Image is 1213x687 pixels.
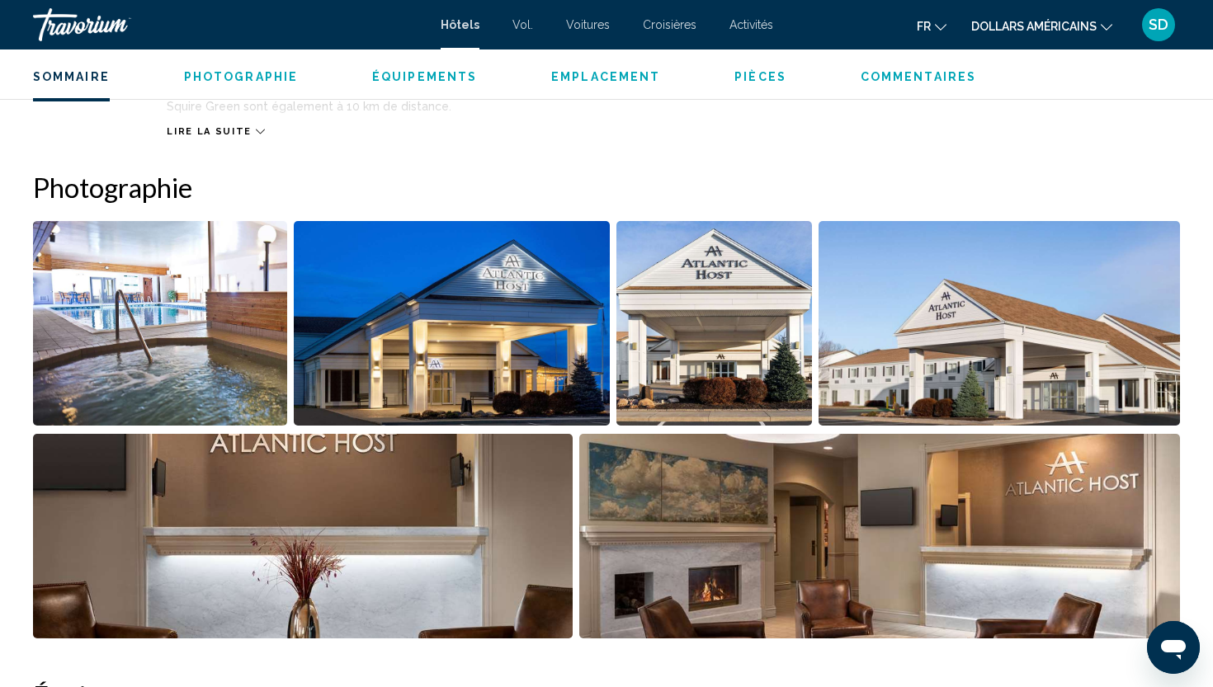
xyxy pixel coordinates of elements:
font: fr [917,20,931,33]
span: Sommaire [33,70,110,83]
button: Pièces [734,69,786,84]
span: Équipements [372,70,477,83]
span: Lire la suite [167,126,251,137]
a: Hôtels [441,18,479,31]
button: Changer de langue [917,14,946,38]
h2: Photographie [33,171,1180,204]
button: Emplacement [551,69,660,84]
button: Open full-screen image slider [33,433,573,639]
button: Changer de devise [971,14,1112,38]
iframe: Bouton de lancement de la fenêtre de messagerie [1147,621,1200,674]
button: Photographie [184,69,298,84]
button: Commentaires [861,69,976,84]
span: Emplacement [551,70,660,83]
button: Équipements [372,69,477,84]
button: Open full-screen image slider [616,220,813,426]
span: Commentaires [861,70,976,83]
button: Open full-screen image slider [294,220,610,426]
span: Photographie [184,70,298,83]
a: Activités [729,18,773,31]
button: Menu utilisateur [1137,7,1180,42]
font: dollars américains [971,20,1097,33]
button: Open full-screen image slider [819,220,1180,426]
button: Sommaire [33,69,110,84]
button: Lire la suite [167,125,264,138]
span: Pièces [734,70,786,83]
a: Voitures [566,18,610,31]
a: Vol. [512,18,533,31]
a: Travorium [33,8,424,41]
button: Open full-screen image slider [579,433,1181,639]
a: Croisières [643,18,696,31]
button: Open full-screen image slider [33,220,287,426]
font: SD [1149,16,1168,33]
